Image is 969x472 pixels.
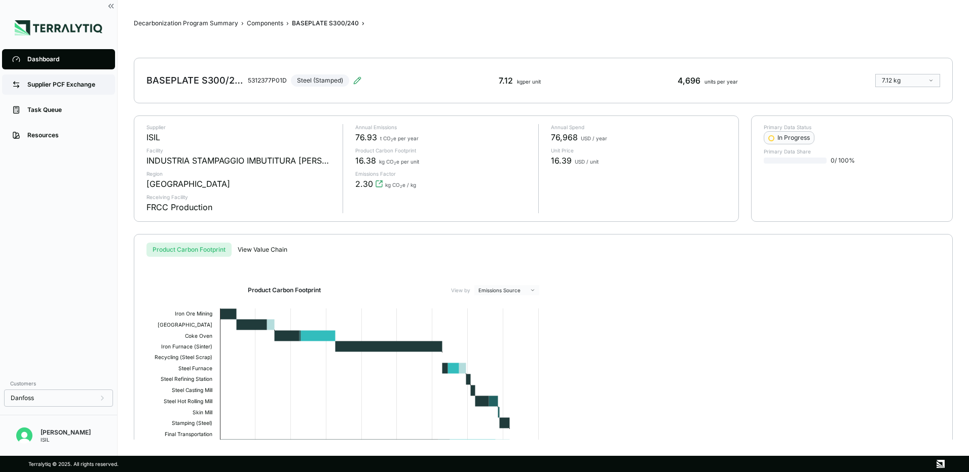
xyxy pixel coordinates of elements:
div: INDUSTRIA STAMPAGGIO IMBUTITURA [PERSON_NAME] - [GEOGRAPHIC_DATA] [146,154,334,167]
div: ISIL [41,437,91,443]
span: › [286,19,289,27]
span: 16.38 [355,154,376,167]
div: Task Queue [27,106,105,114]
div: s [146,243,940,257]
button: Emissions Source [474,285,539,295]
img: Logo [15,20,102,35]
div: Customers [4,377,113,389]
p: Region [146,171,334,177]
p: Emissions Factor [355,171,531,177]
span: 16.39 [551,154,572,167]
text: Stamping (Steel) [172,420,212,426]
button: Open user button [12,423,36,448]
p: Receiving Facility [146,194,334,200]
span: units per year [704,78,738,85]
span: kg CO e / kg [385,182,416,188]
span: kg per unit [517,78,541,85]
text: Steel Casting Mill [172,387,212,394]
div: Supplier PCF Exchange [27,81,105,89]
div: 4,696 [678,74,738,87]
span: 0 / 100 % [831,156,855,165]
span: 76,968 [551,131,578,143]
button: In Progress [764,131,814,144]
text: Final Transportation [165,431,212,438]
text: Coke Oven [185,333,212,339]
div: BASEPLATE S300/240 [292,19,359,27]
span: Danfoss [11,394,34,402]
text: Steel Refining Station [161,376,212,382]
div: 5312377P01D [248,76,287,85]
p: Primary Data Status [764,124,940,130]
p: Facility [146,147,334,153]
span: t CO e per year [380,135,419,141]
sub: 2 [394,161,396,166]
p: Unit Price [551,147,726,153]
text: Steel Hot Rolling Mill [164,398,212,405]
div: BASEPLATE S300/240 [146,74,244,87]
button: Product Carbon Footprint [146,243,232,257]
text: Iron Ore Mining [175,310,212,317]
img: Marco Chittano [16,427,32,444]
p: Product Carbon Footprint [355,147,531,153]
div: Components [247,19,283,27]
text: Iron Furnace (Sinter) [161,343,212,349]
span: USD / unit [575,159,599,165]
p: Annual Emissions [355,124,531,130]
svg: View audit trail [375,180,383,188]
label: View by [451,287,470,293]
p: Annual Spend [551,124,726,130]
span: 2.30 [355,178,373,190]
sub: 2 [391,138,393,142]
button: Decarbonization Program Summary [134,19,238,27]
div: FRCC Production [146,201,212,213]
text: Skin Mill [193,409,212,415]
p: Supplier [146,124,334,130]
span: kg CO e per unit [379,159,419,165]
div: ISIL [146,131,160,143]
text: Recycling (Steel Scrap) [155,354,212,361]
p: Primary Data Share [764,148,940,154]
text: Steel Furnace [178,365,212,371]
div: [GEOGRAPHIC_DATA] [146,178,230,190]
span: › [241,19,244,27]
span: › [362,19,364,27]
text: [GEOGRAPHIC_DATA] [158,322,212,328]
span: USD / year [581,135,607,141]
h2: Product Carbon Footprint [248,286,321,294]
div: [PERSON_NAME] [41,428,91,437]
span: 76.93 [355,131,377,143]
div: Resources [27,131,105,139]
div: 7.12 [499,74,541,87]
sub: 2 [400,184,402,189]
button: 7.12 kg [875,74,940,87]
button: View Value Chain [232,243,293,257]
div: In Progress [768,134,810,142]
div: Dashboard [27,55,105,63]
